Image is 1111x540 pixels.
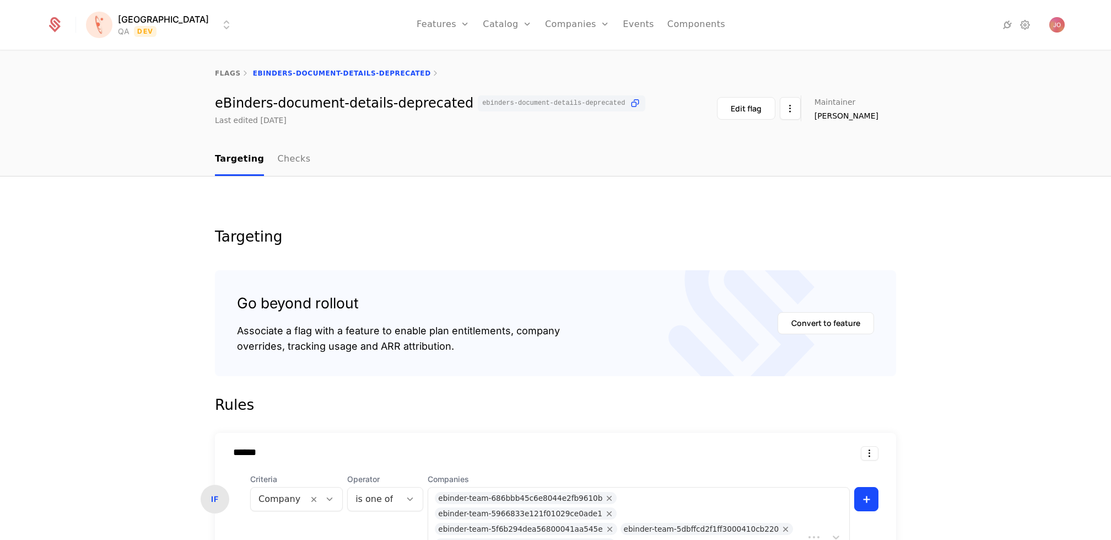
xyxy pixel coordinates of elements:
[861,446,878,461] button: Select action
[215,229,896,244] div: Targeting
[118,26,130,37] div: QA
[201,485,229,514] div: IF
[1018,18,1032,31] a: Settings
[482,100,625,106] span: ebinders-document-details-deprecated
[438,507,602,520] div: ebinder-team-5966833e121f01029ce0ade1
[815,98,856,106] span: Maintainer
[602,507,617,520] div: Remove ebinder-team-5966833e121f01029ce0ade1
[1049,17,1065,33] button: Open user button
[624,523,779,535] div: ebinder-team-5dbffcd2f1ff3000410cb220
[1001,18,1014,31] a: Integrations
[215,394,896,416] div: Rules
[438,492,602,504] div: ebinder-team-686bbb45c6e8044e2fb9610b
[86,12,112,38] img: Florence
[780,97,801,120] button: Select action
[215,69,241,77] a: flags
[215,143,896,176] nav: Main
[215,115,287,126] div: Last edited [DATE]
[215,143,264,176] a: Targeting
[602,492,617,504] div: Remove ebinder-team-686bbb45c6e8044e2fb9610b
[778,312,874,334] button: Convert to feature
[134,26,157,37] span: Dev
[717,97,775,120] button: Edit flag
[250,474,343,485] span: Criteria
[277,143,310,176] a: Checks
[118,13,209,26] span: [GEOGRAPHIC_DATA]
[237,292,560,314] div: Go beyond rollout
[215,143,310,176] ul: Choose Sub Page
[428,474,850,485] span: Companies
[237,323,560,354] div: Associate a flag with a feature to enable plan entitlements, company overrides, tracking usage an...
[603,523,617,535] div: Remove ebinder-team-5f6b294dea56800041aa545e
[815,110,878,121] span: [PERSON_NAME]
[854,487,878,511] button: +
[215,95,645,111] div: eBinders-document-details-deprecated
[347,474,423,485] span: Operator
[89,13,233,37] button: Select environment
[1049,17,1065,33] img: Jelena Obradovic
[779,523,793,535] div: Remove ebinder-team-5dbffcd2f1ff3000410cb220
[731,103,762,114] div: Edit flag
[438,523,602,535] div: ebinder-team-5f6b294dea56800041aa545e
